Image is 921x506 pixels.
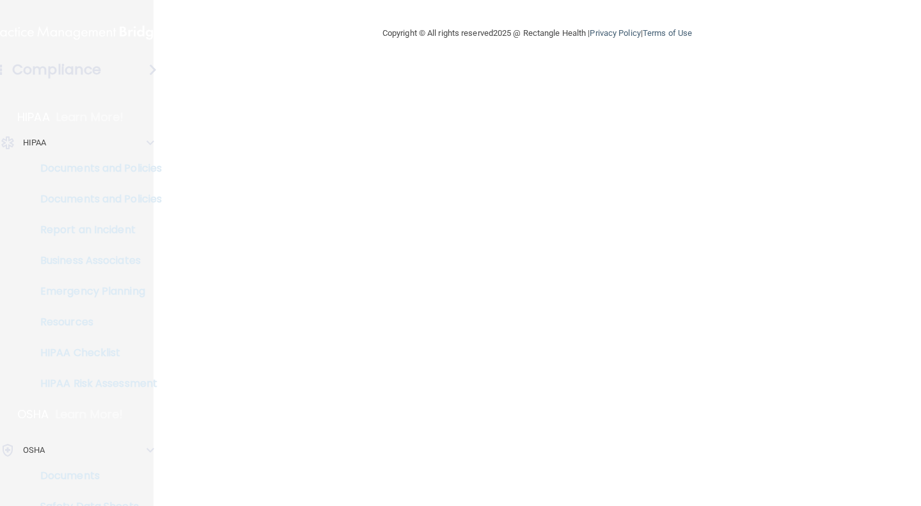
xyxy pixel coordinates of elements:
[56,407,123,422] p: Learn More!
[590,28,640,38] a: Privacy Policy
[17,110,50,125] p: HIPAA
[23,135,47,151] p: HIPAA
[8,193,183,206] p: Documents and Policies
[23,443,45,458] p: OSHA
[304,13,771,54] div: Copyright © All rights reserved 2025 @ Rectangle Health | |
[12,61,101,79] h4: Compliance
[17,407,49,422] p: OSHA
[8,347,183,359] p: HIPAA Checklist
[8,224,183,236] p: Report an Incident
[643,28,692,38] a: Terms of Use
[8,162,183,175] p: Documents and Policies
[8,254,183,267] p: Business Associates
[8,469,183,482] p: Documents
[8,316,183,329] p: Resources
[8,285,183,298] p: Emergency Planning
[56,110,124,125] p: Learn More!
[8,377,183,390] p: HIPAA Risk Assessment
